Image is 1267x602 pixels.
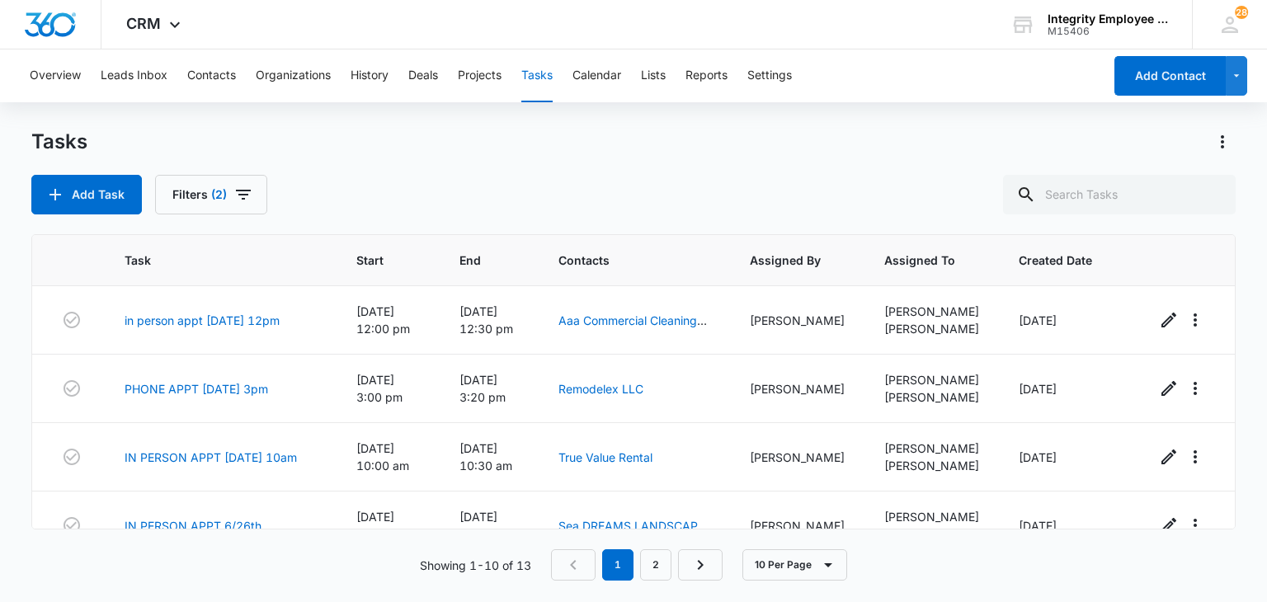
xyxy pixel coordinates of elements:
p: Showing 1-10 of 13 [420,557,531,574]
div: [PERSON_NAME] [750,380,845,397]
span: [DATE] 10:30 am [459,441,512,473]
div: [PERSON_NAME] [884,303,979,320]
button: Leads Inbox [101,49,167,102]
button: Actions [1209,129,1236,155]
span: Assigned By [750,252,821,269]
a: IN PERSON APPT [DATE] 10am [125,449,297,466]
nav: Pagination [551,549,723,581]
a: Next Page [678,549,723,581]
button: Tasks [521,49,553,102]
button: Contacts [187,49,236,102]
span: CRM [126,15,161,32]
span: [DATE] [1019,382,1057,396]
span: 28 [1235,6,1248,19]
div: [PERSON_NAME] [884,525,979,543]
div: [PERSON_NAME] [884,457,979,474]
span: Task [125,252,293,269]
button: Overview [30,49,81,102]
span: [DATE] 3:20 pm [459,373,506,404]
span: Start [356,252,396,269]
span: [DATE] 10:00 am [356,441,409,473]
div: [PERSON_NAME] [884,371,979,388]
button: Add Contact [1114,56,1226,96]
button: Organizations [256,49,331,102]
span: [DATE] 3:00 pm [356,373,403,404]
span: End [459,252,495,269]
span: [DATE] [1019,313,1057,327]
button: Deals [408,49,438,102]
div: account name [1048,12,1168,26]
a: in person appt [DATE] 12pm [125,312,280,329]
div: notifications count [1235,6,1248,19]
a: IN PERSON APPT 6/26th [125,517,261,534]
span: [DATE] 2:30 pm [356,510,403,541]
span: Assigned To [884,252,955,269]
div: [PERSON_NAME] [750,312,845,329]
a: Page 2 [640,549,671,581]
a: PHONE APPT [DATE] 3pm [125,380,268,397]
span: Created Date [1019,252,1092,269]
div: [PERSON_NAME] [884,508,979,525]
span: [DATE] [1019,519,1057,533]
button: Settings [747,49,792,102]
a: Aaa Commercial Cleaning LLC [558,313,707,345]
span: [DATE] 12:00 pm [356,304,410,336]
span: [DATE] [1019,450,1057,464]
button: Lists [641,49,666,102]
button: History [351,49,389,102]
div: [PERSON_NAME] [884,388,979,406]
span: (2) [211,189,227,200]
div: account id [1048,26,1168,37]
span: [DATE] 3:00 pm [459,510,506,541]
span: [DATE] 12:30 pm [459,304,513,336]
button: Add Task [31,175,142,214]
span: Contacts [558,252,686,269]
em: 1 [602,549,633,581]
button: Projects [458,49,502,102]
button: Reports [685,49,728,102]
div: [PERSON_NAME] [884,320,979,337]
button: Filters(2) [155,175,267,214]
a: Remodelex LLC [558,382,643,396]
div: [PERSON_NAME] [884,440,979,457]
h1: Tasks [31,129,87,154]
button: 10 Per Page [742,549,847,581]
div: [PERSON_NAME] [750,449,845,466]
div: [PERSON_NAME] [750,517,845,534]
a: True Value Rental [558,450,652,464]
button: Calendar [572,49,621,102]
a: Sea DREAMS LANDSCAPE DESIGN [558,519,708,550]
input: Search Tasks [1003,175,1236,214]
